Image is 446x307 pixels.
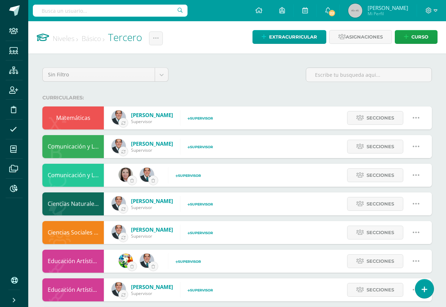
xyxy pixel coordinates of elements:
[140,254,154,268] img: 2306758994b507d40baaa54be1d4aa7e.png
[42,135,104,158] div: Comunicación y Lenguaje, Idioma Español
[131,283,173,290] a: [PERSON_NAME]
[176,174,201,178] span: Supervisor
[347,168,403,182] a: Secciones
[188,231,213,235] span: Supervisor
[131,290,173,296] span: Supervisor
[33,5,188,17] input: Busca un usuario...
[188,288,213,292] span: Supervisor
[42,164,104,187] div: Comunicación y Lenguaje, Idioma Extranjero Inglés
[119,168,133,182] img: 8af0450cf43d44e38c4a1497329761f3.png
[43,68,168,81] a: Sin Filtro
[48,68,149,81] span: Sin Filtro
[131,118,173,124] span: Supervisor
[131,233,173,239] span: Supervisor
[367,111,394,124] span: Secciones
[42,221,104,244] div: Ciencias Sociales y Formación Ciudadana e Interculturalidad
[347,283,403,297] a: Secciones
[252,30,326,44] a: Extracurricular
[395,30,438,44] a: Curso
[42,106,104,129] div: Matemáticas
[328,9,336,17] span: 22
[347,197,403,211] a: Secciones
[176,260,201,263] span: Supervisor
[131,226,173,233] a: [PERSON_NAME]
[42,94,432,101] div: Curriculares:
[108,30,142,44] a: Tercero
[188,116,213,120] span: Supervisor
[347,111,403,125] a: Secciones
[42,278,104,301] div: Educación Artística II, Artes Plásticas
[367,255,394,268] span: Secciones
[347,140,403,153] a: Secciones
[347,254,403,268] a: Secciones
[112,110,126,124] img: 2306758994b507d40baaa54be1d4aa7e.png
[367,283,394,296] span: Secciones
[367,226,394,239] span: Secciones
[42,250,104,273] div: Educación Artística I, Música y Danza
[140,168,154,182] img: 2306758994b507d40baaa54be1d4aa7e.png
[306,68,432,82] input: Escribe tu busqueda aqui...
[329,30,392,44] a: Asignaciones
[119,254,133,268] img: 159e24a6ecedfdf8f489544946a573f0.png
[112,282,126,296] img: 2306758994b507d40baaa54be1d4aa7e.png
[131,140,173,147] a: [PERSON_NAME]
[53,34,78,43] a: Niveles
[348,4,362,18] img: 45x45
[131,147,173,153] span: Supervisor
[269,30,317,44] span: Extracurricular
[42,192,104,215] div: Ciencias Naturales (Física Fundamental)
[112,225,126,239] img: 2306758994b507d40baaa54be1d4aa7e.png
[112,139,126,153] img: 2306758994b507d40baaa54be1d4aa7e.png
[82,34,105,43] a: Básico
[131,197,173,204] a: [PERSON_NAME]
[188,145,213,149] span: Supervisor
[112,196,126,210] img: 2306758994b507d40baaa54be1d4aa7e.png
[188,202,213,206] span: Supervisor
[411,30,428,44] span: Curso
[368,4,408,11] span: [PERSON_NAME]
[131,111,173,118] a: [PERSON_NAME]
[367,140,394,153] span: Secciones
[131,204,173,210] span: Supervisor
[368,11,408,17] span: Mi Perfil
[347,226,403,239] a: Secciones
[367,197,394,210] span: Secciones
[367,169,394,182] span: Secciones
